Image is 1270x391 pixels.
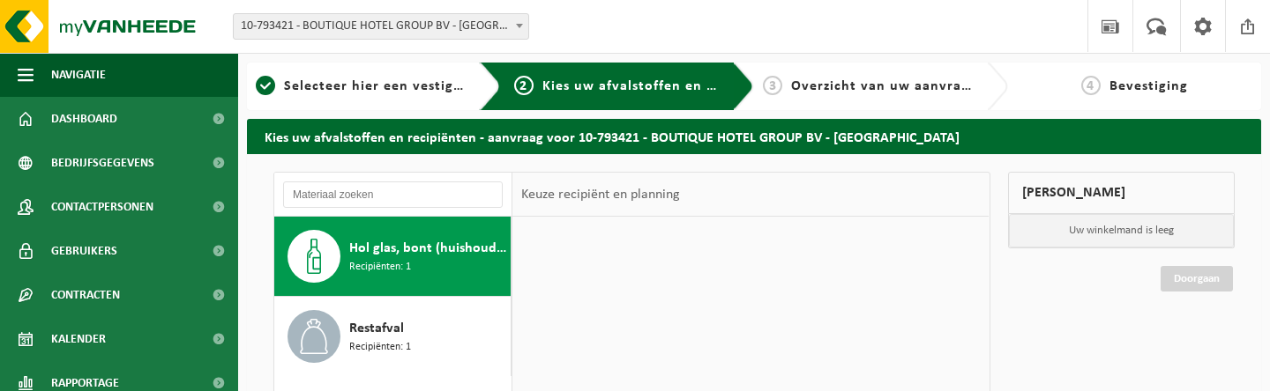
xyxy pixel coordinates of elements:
span: Recipiënten: 1 [349,339,411,356]
div: Keuze recipiënt en planning [512,173,689,217]
span: Selecteer hier een vestiging [284,79,474,93]
h2: Kies uw afvalstoffen en recipiënten - aanvraag voor 10-793421 - BOUTIQUE HOTEL GROUP BV - [GEOGRA... [247,119,1261,153]
span: Kies uw afvalstoffen en recipiënten [542,79,785,93]
span: Navigatie [51,53,106,97]
button: Hol glas, bont (huishoudelijk) Recipiënten: 1 [274,217,512,297]
span: Kalender [51,317,106,361]
div: [PERSON_NAME] [1008,172,1236,214]
span: Contracten [51,273,120,317]
input: Materiaal zoeken [283,181,503,208]
a: Doorgaan [1161,266,1233,291]
span: 1 [256,76,275,95]
span: 10-793421 - BOUTIQUE HOTEL GROUP BV - BRUGGE [234,14,528,39]
span: 2 [514,76,534,95]
span: 4 [1081,76,1101,95]
span: Overzicht van uw aanvraag [791,79,977,93]
span: Restafval [349,318,404,339]
span: 10-793421 - BOUTIQUE HOTEL GROUP BV - BRUGGE [233,13,529,40]
a: 1Selecteer hier een vestiging [256,76,466,97]
span: Hol glas, bont (huishoudelijk) [349,238,506,259]
span: 3 [763,76,782,95]
span: Dashboard [51,97,117,141]
span: Recipiënten: 1 [349,259,411,276]
span: Contactpersonen [51,185,153,229]
span: Gebruikers [51,229,117,273]
span: Bedrijfsgegevens [51,141,154,185]
span: Bevestiging [1109,79,1188,93]
p: Uw winkelmand is leeg [1009,214,1235,247]
button: Restafval Recipiënten: 1 [274,297,512,376]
